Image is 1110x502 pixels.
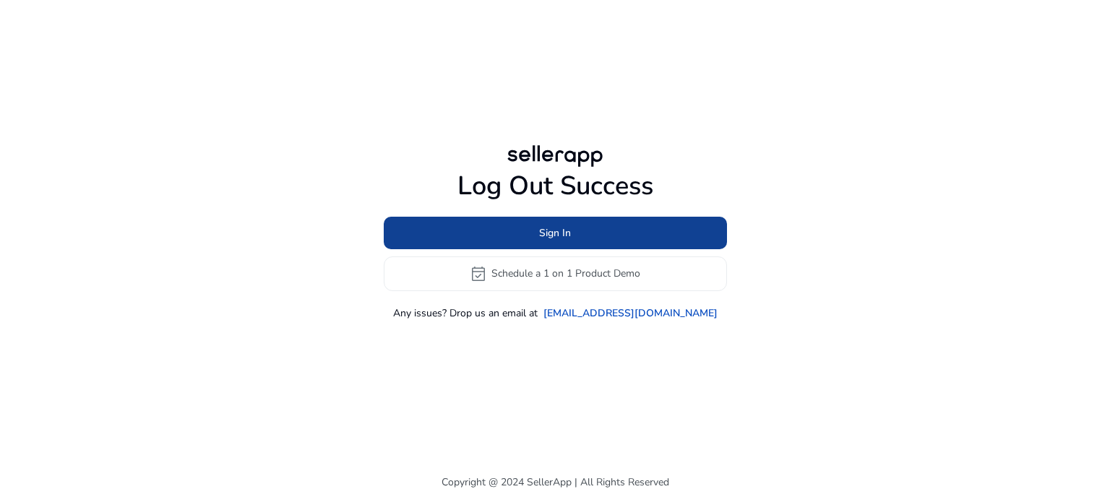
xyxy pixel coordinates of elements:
p: Any issues? Drop us an email at [393,306,538,321]
button: event_availableSchedule a 1 on 1 Product Demo [384,256,727,291]
button: Sign In [384,217,727,249]
a: [EMAIL_ADDRESS][DOMAIN_NAME] [543,306,718,321]
span: event_available [470,265,487,282]
span: Sign In [539,225,571,241]
h1: Log Out Success [384,170,727,202]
